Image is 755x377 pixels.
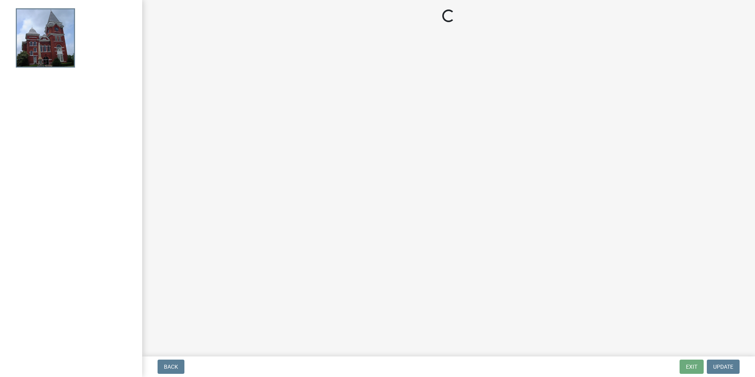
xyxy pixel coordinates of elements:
button: Update [707,360,740,374]
button: Exit [680,360,704,374]
button: Back [158,360,184,374]
img: Talbot County, Georgia [16,8,75,68]
span: Update [713,364,733,370]
span: Back [164,364,178,370]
